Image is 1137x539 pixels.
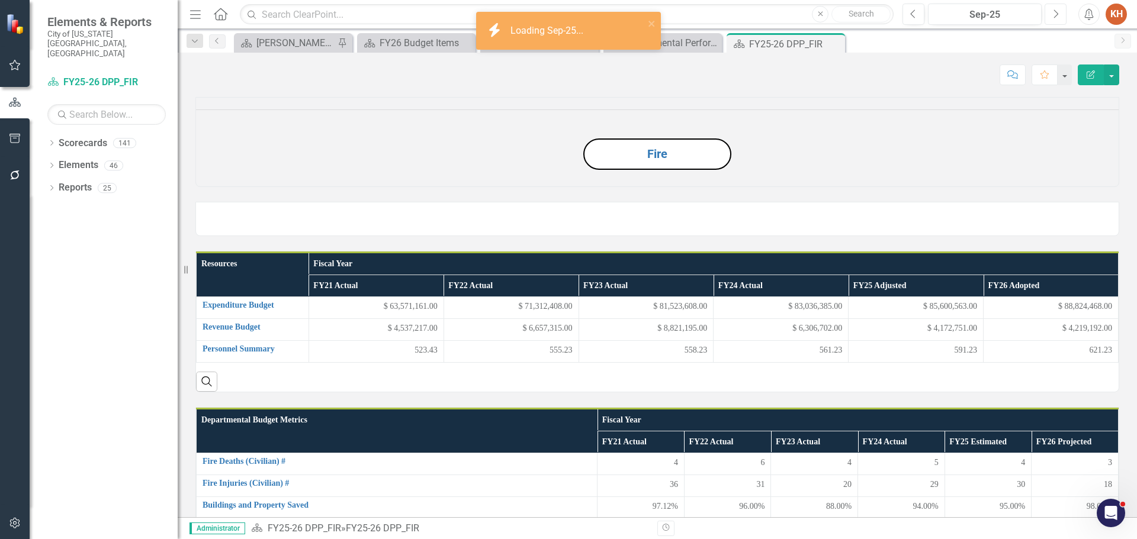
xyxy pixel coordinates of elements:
[984,340,1119,362] td: Double-Click to Edit
[47,29,166,58] small: City of [US_STATE][GEOGRAPHIC_DATA], [GEOGRAPHIC_DATA]
[653,301,707,312] span: $ 81,523,608.00
[945,453,1032,475] td: Double-Click to Edit
[788,301,842,312] span: $ 83,036,385.00
[1090,344,1113,356] span: 621.23
[930,479,939,490] span: 29
[203,479,591,488] a: Fire Injuries (Civilian) #
[598,475,685,496] td: Double-Click to Edit
[858,453,945,475] td: Double-Click to Edit
[684,496,771,518] td: Double-Click to Edit
[1062,322,1112,334] span: $ 4,219,192.00
[674,457,678,469] span: 4
[444,318,579,340] td: Double-Click to Edit
[388,322,438,334] span: $ 4,537,217.00
[113,138,136,148] div: 141
[197,296,309,318] td: Double-Click to Edit Right Click for Context Menu
[360,35,473,50] a: FY26 Budget Items
[203,501,591,509] a: Buildings and Property Saved
[771,453,858,475] td: Double-Click to Edit
[760,457,765,469] span: 6
[598,496,685,518] td: Double-Click to Edit
[858,475,945,496] td: Double-Click to Edit
[598,453,685,475] td: Double-Click to Edit
[913,501,939,512] span: 94.00%
[59,159,98,172] a: Elements
[203,322,303,331] a: Revenue Budget
[1104,479,1112,490] span: 18
[550,344,573,356] span: 555.23
[858,496,945,518] td: Double-Click to Edit
[984,296,1119,318] td: Double-Click to Edit
[59,181,92,195] a: Reports
[47,76,166,89] a: FY25-26 DPP_FIR
[203,344,303,353] a: Personnel Summary
[928,4,1042,25] button: Sep-25
[309,296,444,318] td: Double-Click to Edit
[749,37,842,51] div: FY25-26 DPP_FIR
[1087,501,1112,512] span: 98.00%
[197,318,309,340] td: Double-Click to Edit Right Click for Context Menu
[47,104,166,125] input: Search Below...
[626,35,719,50] div: Departmental Performance Plans - 3 Columns
[955,344,978,356] span: 591.23
[251,522,648,535] div: »
[934,457,939,469] span: 5
[714,318,849,340] td: Double-Click to Edit
[579,296,714,318] td: Double-Click to Edit
[849,296,984,318] td: Double-Click to Edit
[1097,499,1125,527] iframe: Intercom live chat
[579,340,714,362] td: Double-Click to Edit
[59,137,107,150] a: Scorecards
[380,35,473,50] div: FY26 Budget Items
[47,15,166,29] span: Elements & Reports
[1108,457,1112,469] span: 3
[831,6,891,22] button: Search
[647,147,667,161] a: Fire
[519,301,573,312] span: $ 71,312,408.00
[104,160,123,170] div: 46
[415,344,438,356] span: 523.43
[945,475,1032,496] td: Double-Click to Edit
[1106,4,1127,25] button: KH
[256,35,335,50] div: [PERSON_NAME]'s Home
[1032,496,1119,518] td: Double-Click to Edit
[756,479,765,490] span: 31
[444,340,579,362] td: Double-Click to Edit
[849,9,874,18] span: Search
[714,296,849,318] td: Double-Click to Edit
[849,318,984,340] td: Double-Click to Edit
[189,522,245,534] span: Administrator
[927,322,977,334] span: $ 4,172,751.00
[583,138,731,170] button: Fire
[444,296,579,318] td: Double-Click to Edit
[523,322,573,334] span: $ 6,657,315.00
[1032,475,1119,496] td: Double-Click to Edit
[826,501,852,512] span: 88.00%
[6,14,27,34] img: ClearPoint Strategy
[657,322,707,334] span: $ 8,821,195.00
[237,35,335,50] a: [PERSON_NAME]'s Home
[203,457,591,466] a: Fire Deaths (Civilian) #
[739,501,765,512] span: 96.00%
[1017,479,1025,490] span: 30
[1032,453,1119,475] td: Double-Click to Edit
[653,501,678,512] span: 97.12%
[685,344,708,356] span: 558.23
[820,344,843,356] span: 561.23
[203,301,303,309] a: Expenditure Budget
[197,475,598,496] td: Double-Click to Edit Right Click for Context Menu
[579,318,714,340] td: Double-Click to Edit
[849,340,984,362] td: Double-Click to Edit
[98,183,117,193] div: 25
[648,17,656,30] button: close
[240,4,894,25] input: Search ClearPoint...
[945,496,1032,518] td: Double-Click to Edit
[268,522,341,534] a: FY25-26 DPP_FIR
[197,496,598,518] td: Double-Click to Edit Right Click for Context Menu
[684,453,771,475] td: Double-Click to Edit
[309,318,444,340] td: Double-Click to Edit
[771,496,858,518] td: Double-Click to Edit
[1000,501,1025,512] span: 95.00%
[670,479,678,490] span: 36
